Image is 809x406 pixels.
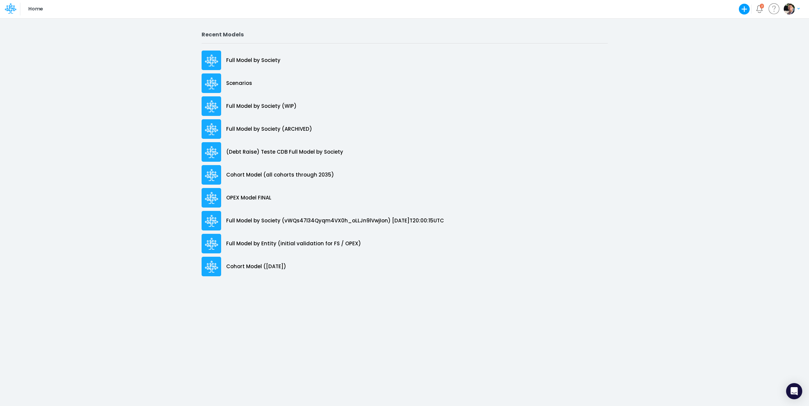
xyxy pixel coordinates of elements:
p: Full Model by Society (vWQs47l34Qyqm4VX0h_oLLJn9lVwjIon) [DATE]T20:00:15UTC [226,217,444,225]
div: 2 unread items [761,4,763,7]
a: Notifications [755,5,763,13]
p: Home [28,5,43,13]
p: Full Model by Society [226,57,280,64]
p: (Debt Raise) Teste CDB Full Model by Society [226,148,343,156]
a: Full Model by Society (ARCHIVED) [202,118,608,140]
p: Cohort Model ([DATE]) [226,263,286,271]
a: Full Model by Entity (initial validation for FS / OPEX) [202,232,608,255]
p: Full Model by Society (ARCHIVED) [226,125,312,133]
a: Full Model by Society (WIP) [202,95,608,118]
a: Cohort Model ([DATE]) [202,255,608,278]
a: Full Model by Society (vWQs47l34Qyqm4VX0h_oLLJn9lVwjIon) [DATE]T20:00:15UTC [202,209,608,232]
h2: Recent Models [202,31,608,38]
p: Cohort Model (all cohorts through 2035) [226,171,334,179]
p: Scenarios [226,80,252,87]
a: Scenarios [202,72,608,95]
a: OPEX Model FINAL [202,186,608,209]
a: Cohort Model (all cohorts through 2035) [202,163,608,186]
p: Full Model by Entity (initial validation for FS / OPEX) [226,240,361,248]
a: Full Model by Society [202,49,608,72]
div: Open Intercom Messenger [786,383,802,399]
p: Full Model by Society (WIP) [226,102,297,110]
p: OPEX Model FINAL [226,194,271,202]
a: (Debt Raise) Teste CDB Full Model by Society [202,140,608,163]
